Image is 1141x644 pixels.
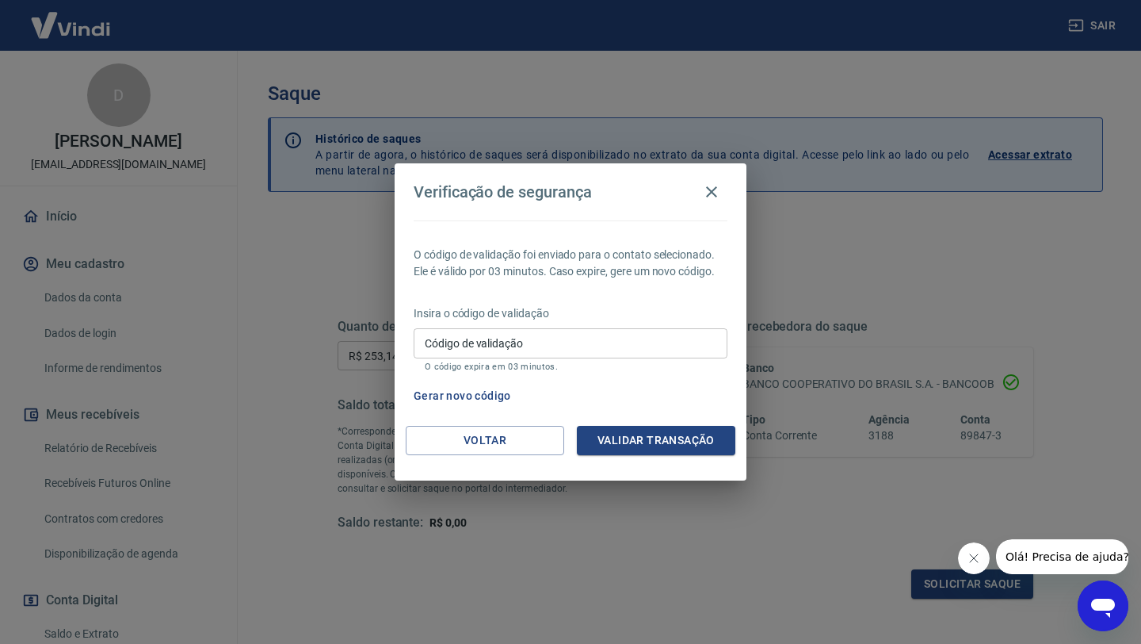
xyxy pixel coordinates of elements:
[425,362,716,372] p: O código expira em 03 minutos.
[1078,581,1128,631] iframe: Botão para abrir a janela de mensagens
[996,539,1128,574] iframe: Mensagem da empresa
[414,247,727,280] p: O código de validação foi enviado para o contato selecionado. Ele é válido por 03 minutos. Caso e...
[414,182,592,201] h4: Verificação de segurança
[958,542,990,574] iframe: Fechar mensagem
[577,426,735,455] button: Validar transação
[10,11,133,24] span: Olá! Precisa de ajuda?
[406,426,564,455] button: Voltar
[407,381,517,411] button: Gerar novo código
[414,305,727,322] p: Insira o código de validação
